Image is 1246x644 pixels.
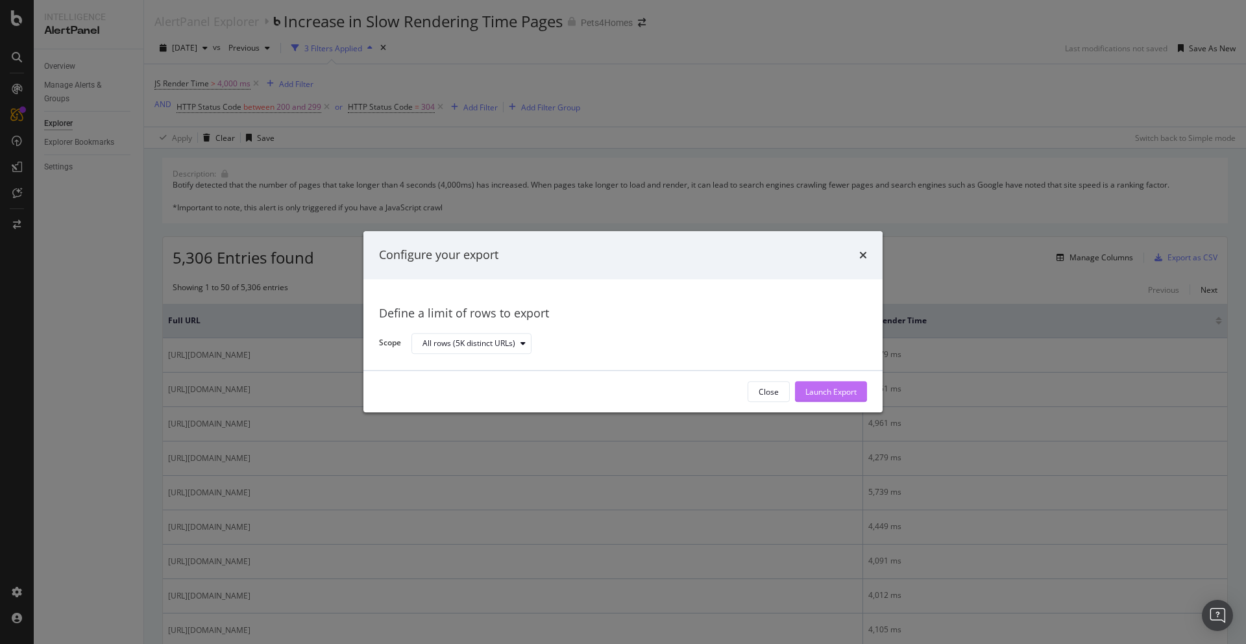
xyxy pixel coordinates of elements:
[379,338,401,352] label: Scope
[805,386,857,397] div: Launch Export
[795,382,867,402] button: Launch Export
[1202,600,1233,631] div: Open Intercom Messenger
[759,386,779,397] div: Close
[379,247,498,264] div: Configure your export
[422,340,515,347] div: All rows (5K distinct URLs)
[411,333,531,354] button: All rows (5K distinct URLs)
[859,247,867,264] div: times
[363,231,883,412] div: modal
[748,382,790,402] button: Close
[379,305,867,322] div: Define a limit of rows to export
